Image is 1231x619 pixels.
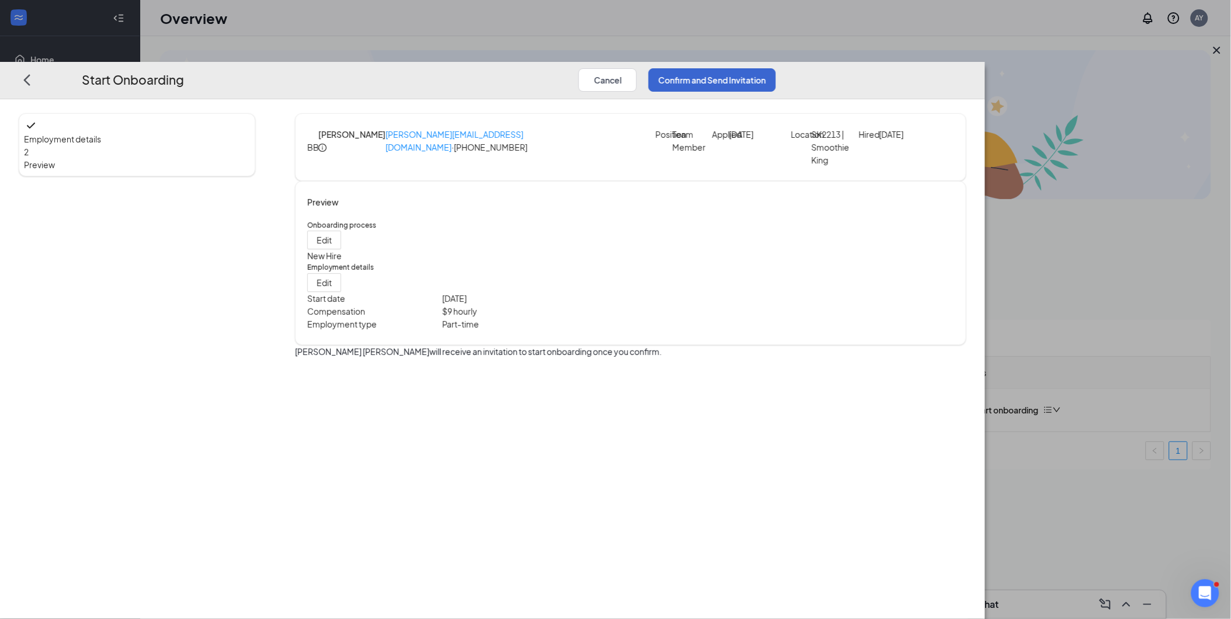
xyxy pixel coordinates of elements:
button: Edit [307,273,341,292]
span: Preview [24,158,250,171]
p: Start date [307,292,442,305]
p: $ 9 hourly [442,305,631,318]
p: Position [656,128,672,141]
span: Edit [317,234,332,246]
p: Team Member [672,128,706,154]
button: Edit [307,231,341,249]
p: Hired [859,128,879,141]
button: Cancel [578,68,637,92]
p: Applied [712,128,729,141]
span: Employment details [24,133,250,145]
h5: Employment details [307,262,954,273]
a: [PERSON_NAME][EMAIL_ADDRESS][DOMAIN_NAME] [386,129,523,152]
div: BB [307,141,319,154]
p: · [PHONE_NUMBER] [386,128,656,155]
h3: Start Onboarding [82,70,184,89]
button: Confirm and Send Invitation [649,68,776,92]
h4: [PERSON_NAME] [318,128,386,141]
p: [DATE] [729,128,763,141]
span: info-circle [318,144,327,152]
p: SK2213 | Smoothie King [812,128,852,166]
p: Part-time [442,318,631,331]
span: New Hire [307,251,342,261]
p: [DATE] [442,292,631,305]
p: Employment type [307,318,442,331]
p: Location [791,128,812,141]
span: 2 [24,147,29,157]
p: [DATE] [879,128,920,141]
p: Compensation [307,305,442,318]
h4: Preview [307,196,954,208]
iframe: Intercom live chat [1191,579,1219,607]
svg: Checkmark [24,119,38,133]
p: [PERSON_NAME] [PERSON_NAME] will receive an invitation to start onboarding once you confirm. [295,345,966,358]
span: Edit [317,276,332,289]
h5: Onboarding process [307,220,954,231]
